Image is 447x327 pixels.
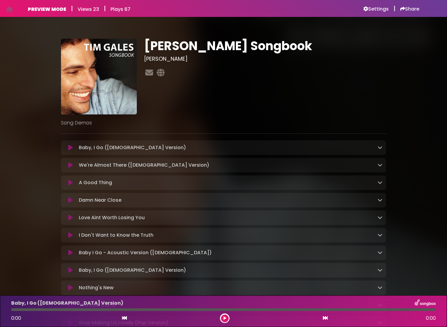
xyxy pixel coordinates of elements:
[61,39,137,114] img: 6KhLtnB0TPyx3vjkZMjG
[363,6,389,12] a: Settings
[78,6,99,12] h6: Views 23
[79,144,186,151] p: Baby, I Go ([DEMOGRAPHIC_DATA] Version)
[415,299,436,307] img: songbox-logo-white.png
[11,300,123,307] p: Baby, I Go ([DEMOGRAPHIC_DATA] Version)
[79,249,212,256] p: Baby I Go - Acoustic Version ([DEMOGRAPHIC_DATA])
[79,232,153,239] p: I Don't Want to Know the Truth
[79,179,112,186] p: A Good Thing
[426,315,436,322] span: 0:00
[144,56,386,62] h3: [PERSON_NAME]
[111,6,130,12] h6: Plays 67
[104,5,106,12] h5: |
[71,5,73,12] h5: |
[400,6,419,12] a: Share
[394,5,395,12] h5: |
[79,162,209,169] p: We're Almost There ([DEMOGRAPHIC_DATA] Version)
[79,214,145,221] p: Love Aint Worth Losing You
[11,315,21,322] span: 0:00
[144,39,386,53] h1: [PERSON_NAME] Songbook
[61,119,386,127] p: Song Demos
[79,197,121,204] p: Damn Near Close
[28,6,66,12] h6: PREVIEW MODE
[79,267,186,274] p: Baby, I Go ([DEMOGRAPHIC_DATA] Version)
[79,284,114,291] p: Nothing's New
